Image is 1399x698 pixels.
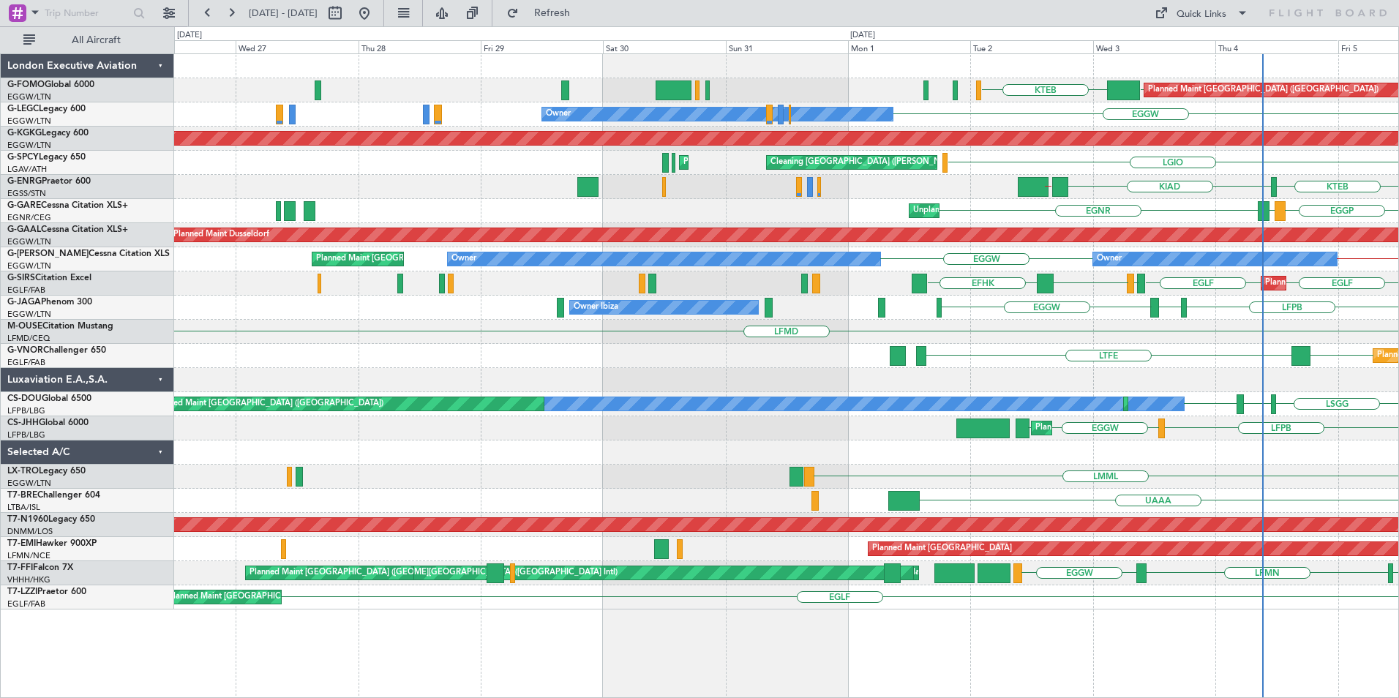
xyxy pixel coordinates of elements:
[7,298,41,307] span: G-JAGA
[603,40,725,53] div: Sat 30
[7,140,51,151] a: EGGW/LTN
[1147,1,1256,25] button: Quick Links
[250,562,494,584] div: Planned Maint [GEOGRAPHIC_DATA] ([GEOGRAPHIC_DATA] Intl)
[7,249,89,258] span: G-[PERSON_NAME]
[45,2,129,24] input: Trip Number
[7,419,89,427] a: CS-JHHGlobal 6000
[7,153,39,162] span: G-SPCY
[7,201,41,210] span: G-GARE
[872,538,1012,560] div: Planned Maint [GEOGRAPHIC_DATA]
[913,200,1046,222] div: Unplanned Maint [PERSON_NAME]
[970,40,1092,53] div: Tue 2
[7,467,86,476] a: LX-TROLegacy 650
[7,574,50,585] a: VHHH/HKG
[7,212,51,223] a: EGNR/CEG
[1128,393,1358,415] div: Planned Maint [GEOGRAPHIC_DATA] ([GEOGRAPHIC_DATA])
[1177,7,1226,22] div: Quick Links
[7,588,37,596] span: T7-LZZI
[7,298,92,307] a: G-JAGAPhenom 300
[7,225,128,234] a: G-GAALCessna Citation XLS+
[7,346,43,355] span: G-VNOR
[7,260,51,271] a: EGGW/LTN
[158,586,399,608] div: Unplanned Maint [GEOGRAPHIC_DATA] ([GEOGRAPHIC_DATA])
[7,177,91,186] a: G-ENRGPraetor 600
[236,40,358,53] div: Wed 27
[1215,40,1338,53] div: Thu 4
[7,236,51,247] a: EGGW/LTN
[7,478,51,489] a: EGGW/LTN
[522,8,583,18] span: Refresh
[7,357,45,368] a: EGLF/FAB
[7,188,46,199] a: EGSS/STN
[1097,248,1122,270] div: Owner
[1093,40,1215,53] div: Wed 3
[850,29,875,42] div: [DATE]
[7,201,128,210] a: G-GARECessna Citation XLS+
[7,225,41,234] span: G-GAAL
[7,526,53,537] a: DNMM/LOS
[574,296,618,318] div: Owner Ibiza
[7,491,37,500] span: T7-BRE
[359,40,481,53] div: Thu 28
[38,35,154,45] span: All Aircraft
[153,393,383,415] div: Planned Maint [GEOGRAPHIC_DATA] ([GEOGRAPHIC_DATA])
[1148,79,1379,101] div: Planned Maint [GEOGRAPHIC_DATA] ([GEOGRAPHIC_DATA])
[7,405,45,416] a: LFPB/LBG
[7,333,50,344] a: LFMD/CEQ
[173,224,269,246] div: Planned Maint Dusseldorf
[7,249,170,258] a: G-[PERSON_NAME]Cessna Citation XLS
[7,394,42,403] span: CS-DOU
[7,322,42,331] span: M-OUSE
[7,91,51,102] a: EGGW/LTN
[316,248,547,270] div: Planned Maint [GEOGRAPHIC_DATA] ([GEOGRAPHIC_DATA])
[7,164,47,175] a: LGAV/ATH
[7,80,45,89] span: G-FOMO
[7,274,91,282] a: G-SIRSCitation Excel
[7,105,86,113] a: G-LEGCLegacy 600
[770,151,977,173] div: Cleaning [GEOGRAPHIC_DATA] ([PERSON_NAME] Intl)
[481,40,603,53] div: Fri 29
[7,539,97,548] a: T7-EMIHawker 900XP
[848,40,970,53] div: Mon 1
[7,274,35,282] span: G-SIRS
[7,467,39,476] span: LX-TRO
[451,248,476,270] div: Owner
[249,7,318,20] span: [DATE] - [DATE]
[16,29,159,52] button: All Aircraft
[7,153,86,162] a: G-SPCYLegacy 650
[7,116,51,127] a: EGGW/LTN
[7,394,91,403] a: CS-DOUGlobal 6500
[726,40,848,53] div: Sun 31
[7,563,73,572] a: T7-FFIFalcon 7X
[500,1,588,25] button: Refresh
[7,598,45,609] a: EGLF/FAB
[7,105,39,113] span: G-LEGC
[7,419,39,427] span: CS-JHH
[7,177,42,186] span: G-ENRG
[546,103,571,125] div: Owner
[113,40,236,53] div: Tue 26
[7,515,95,524] a: T7-N1960Legacy 650
[7,550,50,561] a: LFMN/NCE
[7,309,51,320] a: EGGW/LTN
[7,322,113,331] a: M-OUSECitation Mustang
[7,80,94,89] a: G-FOMOGlobal 6000
[7,491,100,500] a: T7-BREChallenger 604
[1035,417,1266,439] div: Planned Maint [GEOGRAPHIC_DATA] ([GEOGRAPHIC_DATA])
[7,129,89,138] a: G-KGKGLegacy 600
[177,29,202,42] div: [DATE]
[7,285,45,296] a: EGLF/FAB
[683,151,852,173] div: Planned Maint Athens ([PERSON_NAME] Intl)
[7,539,36,548] span: T7-EMI
[7,515,48,524] span: T7-N1960
[7,588,86,596] a: T7-LZZIPraetor 600
[7,429,45,440] a: LFPB/LBG
[7,129,42,138] span: G-KGKG
[7,563,33,572] span: T7-FFI
[7,502,40,513] a: LTBA/ISL
[7,346,106,355] a: G-VNORChallenger 650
